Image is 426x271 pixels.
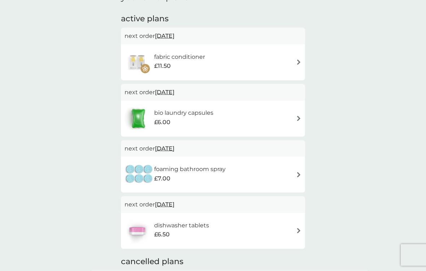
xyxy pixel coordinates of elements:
span: [DATE] [155,197,174,211]
img: dishwasher tablets [125,218,150,244]
h6: fabric conditioner [154,52,205,62]
img: arrow right [296,116,301,121]
p: next order [125,88,301,97]
h2: active plans [121,13,305,25]
h6: bio laundry capsules [154,108,213,118]
h2: cancelled plans [121,256,305,267]
span: [DATE] [155,141,174,156]
span: £7.00 [154,174,170,183]
p: next order [125,144,301,153]
span: £6.00 [154,118,170,127]
p: next order [125,31,301,41]
img: foaming bathroom spray [125,162,154,187]
span: [DATE] [155,85,174,99]
img: arrow right [296,60,301,65]
img: arrow right [296,228,301,233]
span: £11.50 [154,61,171,71]
img: arrow right [296,172,301,178]
img: bio laundry capsules [125,106,152,131]
span: £6.50 [154,230,170,239]
p: next order [125,200,301,209]
img: fabric conditioner [125,50,150,75]
h6: dishwasher tablets [154,221,209,230]
h6: foaming bathroom spray [154,165,226,174]
span: [DATE] [155,29,174,43]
